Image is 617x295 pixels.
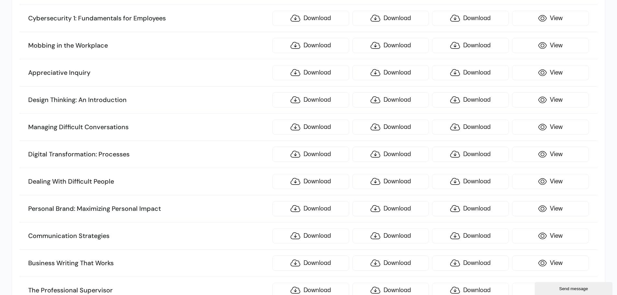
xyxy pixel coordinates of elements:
a: Download [432,92,509,108]
a: View [512,65,589,80]
a: Download [352,174,429,189]
a: Download [272,147,349,162]
h3: Cybersecurity 1: Fundamentals for Employees [28,14,269,23]
h3: Dealing With Difficult People [28,177,269,186]
a: Download [352,92,429,108]
a: View [512,38,589,53]
a: Download [432,201,509,216]
a: Download [272,11,349,26]
a: Download [272,38,349,53]
a: Download [352,38,429,53]
a: Download [432,174,509,189]
a: Download [272,255,349,271]
h3: Digital Transformation: Processes [28,150,269,159]
a: View [512,119,589,135]
a: View [512,174,589,189]
a: Download [352,228,429,244]
a: View [512,11,589,26]
h3: Communication Strategies [28,232,269,240]
h3: Design Thinking: An Introduction [28,96,269,104]
h3: Mobbing in the Workplace [28,41,269,50]
a: Download [432,65,509,80]
a: Download [272,65,349,80]
a: View [512,92,589,108]
a: View [512,255,589,271]
h3: Business Writing That Works [28,259,269,267]
a: Download [352,147,429,162]
h3: Personal Brand: Maximizing Personal Impact [28,205,269,213]
a: Download [432,38,509,53]
a: Download [272,119,349,135]
a: View [512,201,589,216]
a: View [512,147,589,162]
a: Download [432,119,509,135]
a: Download [272,174,349,189]
a: Download [272,92,349,108]
a: Download [432,255,509,271]
a: Download [432,147,509,162]
a: Download [432,11,509,26]
h3: Managing Difficult Conversations [28,123,269,131]
h3: The Professional Supervisor [28,286,269,295]
iframe: chat widget [535,281,614,295]
h3: Appreciative Inquiry [28,69,269,77]
a: View [512,228,589,244]
a: Download [352,255,429,271]
a: Download [272,228,349,244]
a: Download [352,201,429,216]
a: Download [432,228,509,244]
a: Download [352,119,429,135]
a: Download [272,201,349,216]
a: Download [352,11,429,26]
a: Download [352,65,429,80]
